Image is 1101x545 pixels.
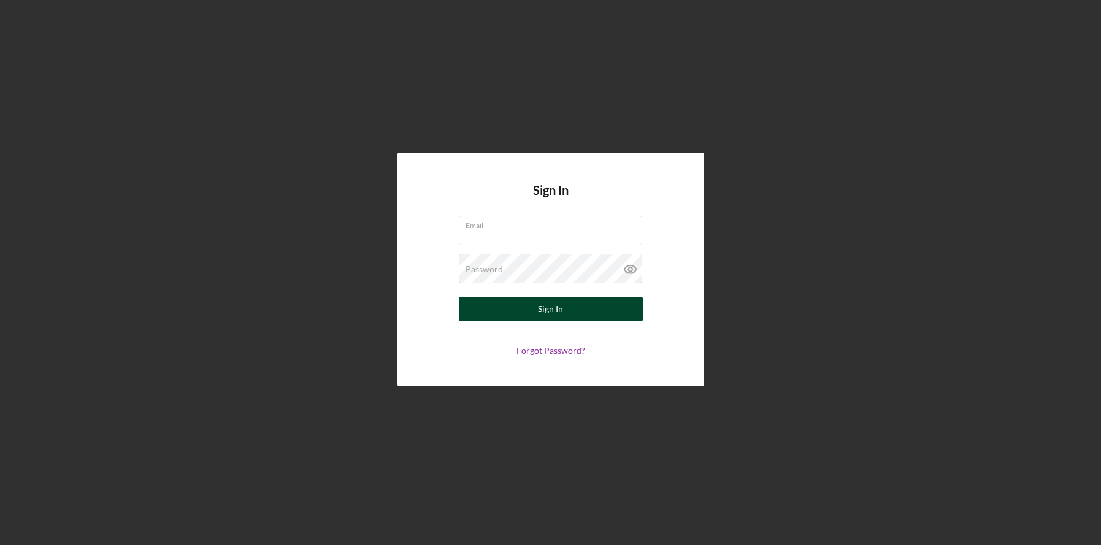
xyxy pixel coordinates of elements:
label: Email [466,216,642,230]
h4: Sign In [533,183,569,216]
button: Sign In [459,297,643,321]
label: Password [466,264,503,274]
a: Forgot Password? [516,345,585,356]
div: Sign In [538,297,563,321]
